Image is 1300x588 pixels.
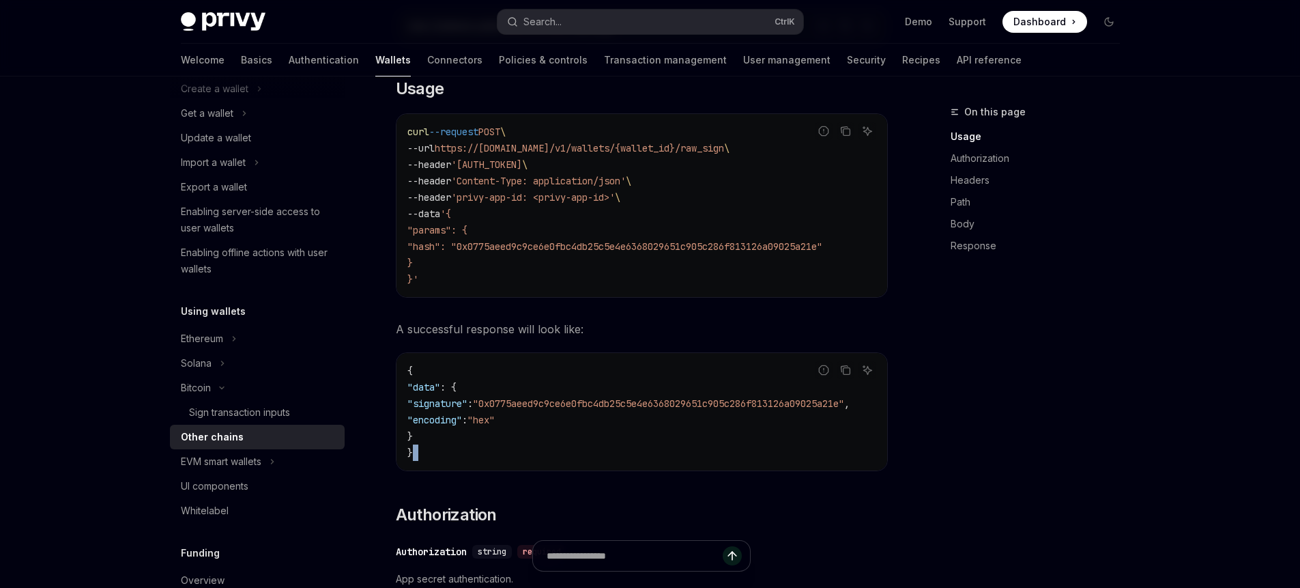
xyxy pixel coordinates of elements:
[522,158,528,171] span: \
[181,503,229,519] div: Whitelabel
[407,430,413,443] span: }
[170,326,345,351] button: Toggle Ethereum section
[181,105,233,122] div: Get a wallet
[497,10,803,34] button: Open search
[499,44,588,76] a: Policies & controls
[847,44,886,76] a: Security
[951,235,1131,257] a: Response
[407,175,451,187] span: --header
[396,78,444,100] span: Usage
[170,449,345,474] button: Toggle EVM smart wallets section
[407,273,418,285] span: }'
[951,191,1131,213] a: Path
[615,191,620,204] span: \
[170,425,345,449] a: Other chains
[181,355,212,372] div: Solana
[170,199,345,240] a: Enabling server-side access to user wallets
[396,504,497,526] span: Authorization
[951,169,1131,191] a: Headers
[407,365,413,377] span: {
[1002,11,1087,33] a: Dashboard
[949,15,986,29] a: Support
[181,478,248,494] div: UI components
[181,244,336,277] div: Enabling offline actions with user wallets
[435,142,724,154] span: https://[DOMAIN_NAME]/v1/wallets/{wallet_id}/raw_sign
[407,414,462,426] span: "encoding"
[951,148,1131,169] a: Authorization
[170,400,345,425] a: Sign transaction inputs
[964,104,1026,120] span: On this page
[181,44,225,76] a: Welcome
[440,208,451,220] span: '{
[743,44,830,76] a: User management
[181,12,265,31] img: dark logo
[181,545,220,561] h5: Funding
[396,320,888,339] span: A successful response will look like:
[289,44,359,76] a: Authentication
[500,126,506,138] span: \
[473,397,844,410] span: "0x0775aeed9c9ce6e0fbc4db25c5e4e6368029651c905c286f813126a09025a21e"
[170,101,345,126] button: Toggle Get a wallet section
[170,351,345,376] button: Toggle Solana section
[170,240,345,281] a: Enabling offline actions with user wallets
[462,414,467,426] span: :
[181,154,246,171] div: Import a wallet
[407,240,822,253] span: "hash": "0x0775aeed9c9ce6e0fbc4db25c5e4e6368029651c905c286f813126a09025a21e"
[407,208,440,220] span: --data
[478,126,500,138] span: POST
[626,175,631,187] span: \
[467,397,473,410] span: :
[837,122,854,140] button: Copy the contents from the code block
[181,130,251,146] div: Update a wallet
[547,541,723,571] input: Ask a question...
[407,447,413,459] span: }
[181,204,336,236] div: Enabling server-side access to user wallets
[407,158,451,171] span: --header
[440,381,457,393] span: : {
[451,191,615,204] span: 'privy-app-id: <privy-app-id>'
[604,44,727,76] a: Transaction management
[407,142,435,154] span: --url
[170,499,345,523] a: Whitelabel
[951,126,1131,148] a: Usage
[375,44,411,76] a: Wallets
[858,361,876,379] button: Ask AI
[407,224,467,236] span: "params": {
[407,381,440,393] span: "data"
[427,44,482,76] a: Connectors
[407,191,451,204] span: --header
[181,303,246,320] h5: Using wallets
[815,122,833,140] button: Report incorrect code
[181,453,261,470] div: EVM smart wallets
[724,142,730,154] span: \
[902,44,940,76] a: Recipes
[407,126,429,138] span: curl
[181,380,211,396] div: Bitcoin
[1098,11,1120,33] button: Toggle dark mode
[181,331,223,347] div: Ethereum
[181,179,247,195] div: Export a wallet
[837,361,854,379] button: Copy the contents from the code block
[181,429,244,445] div: Other chains
[951,213,1131,235] a: Body
[407,257,413,269] span: }
[451,175,626,187] span: 'Content-Type: application/json'
[170,126,345,150] a: Update a wallet
[858,122,876,140] button: Ask AI
[429,126,478,138] span: --request
[241,44,272,76] a: Basics
[170,175,345,199] a: Export a wallet
[723,546,742,565] button: Send message
[189,404,290,421] div: Sign transaction inputs
[451,158,522,171] span: '[AUTH_TOKEN]
[957,44,1022,76] a: API reference
[775,16,795,27] span: Ctrl K
[170,376,345,400] button: Toggle Bitcoin section
[170,474,345,499] a: UI components
[467,414,495,426] span: "hex"
[844,397,850,410] span: ,
[815,361,833,379] button: Report incorrect code
[905,15,932,29] a: Demo
[523,14,562,30] div: Search...
[1013,15,1066,29] span: Dashboard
